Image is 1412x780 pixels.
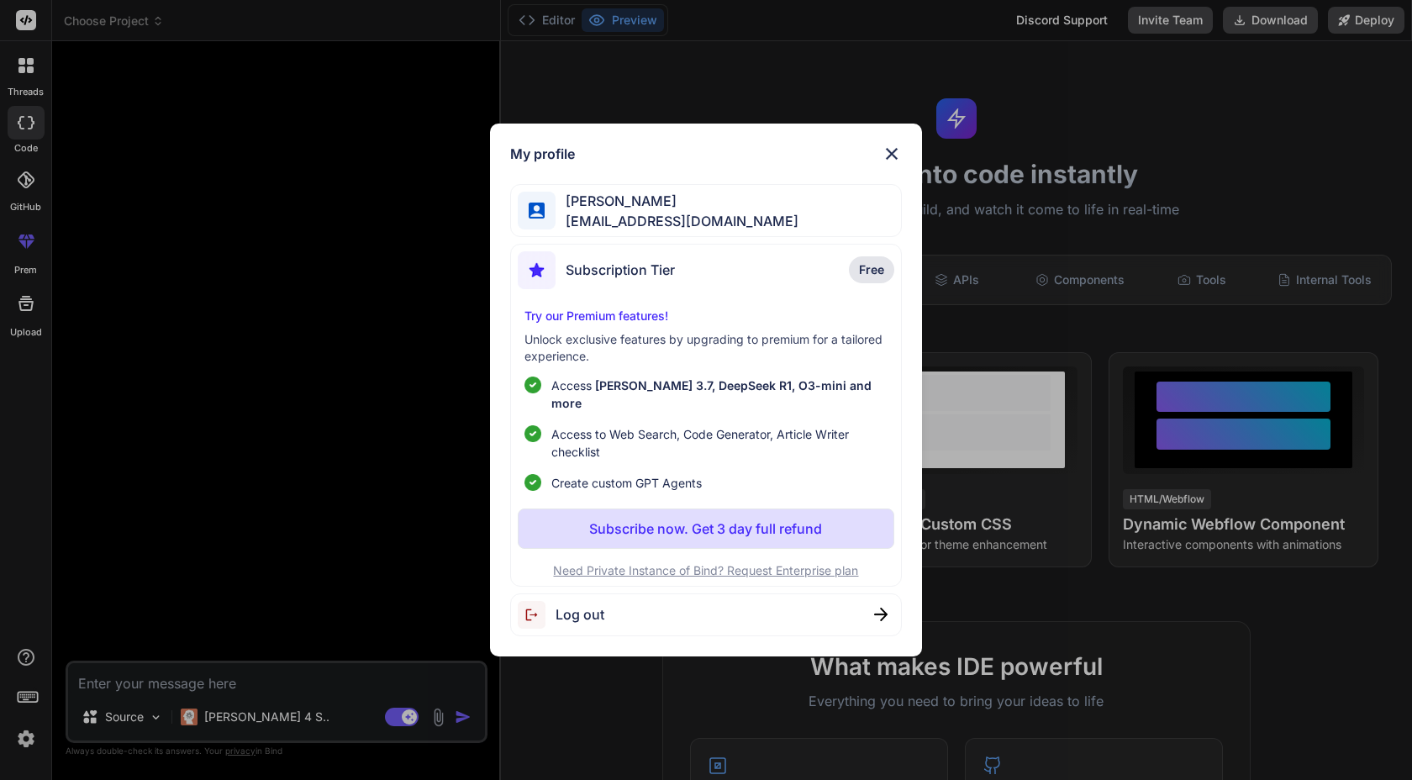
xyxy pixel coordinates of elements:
img: profile [529,203,545,219]
span: Log out [556,604,604,625]
img: subscription [518,251,556,289]
p: Unlock exclusive features by upgrading to premium for a tailored experience. [524,331,887,365]
span: Create custom GPT Agents [551,474,702,492]
span: Free [859,261,884,278]
span: [EMAIL_ADDRESS][DOMAIN_NAME] [556,211,798,231]
span: [PERSON_NAME] 3.7, DeepSeek R1, O3-mini and more [551,378,872,410]
p: Try our Premium features! [524,308,887,324]
h1: My profile [510,144,575,164]
button: Subscribe now. Get 3 day full refund [518,509,893,549]
p: Access [551,377,887,412]
span: Subscription Tier [566,260,675,280]
img: close [874,608,888,621]
img: checklist [524,425,541,442]
img: checklist [524,377,541,393]
p: Subscribe now. Get 3 day full refund [589,519,822,539]
img: logout [518,601,556,629]
img: checklist [524,474,541,491]
span: Access to Web Search, Code Generator, Article Writer checklist [551,425,887,461]
img: close [882,144,902,164]
p: Need Private Instance of Bind? Request Enterprise plan [518,562,893,579]
span: [PERSON_NAME] [556,191,798,211]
